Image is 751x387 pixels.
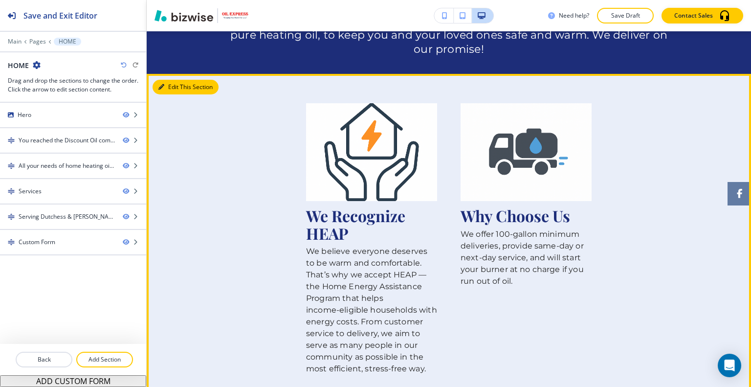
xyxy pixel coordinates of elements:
[461,207,592,224] h3: Why Choose Us
[8,137,15,144] img: Drag
[718,354,741,377] div: Open Intercom Messenger
[77,355,132,364] p: Add Section
[461,228,592,287] p: We offer 100‑gallon minimum deliveries, provide same‑day or next‑day service, and will start your...
[19,238,55,247] div: Custom Form
[8,162,15,169] img: Drag
[222,12,248,19] img: Your Logo
[23,10,97,22] h2: Save and Exit Editor
[19,212,115,221] div: Serving Dutchess & Putnam Counties
[18,111,31,119] div: Hero
[153,80,219,94] button: Edit This Section
[8,188,15,195] img: Drag
[8,60,29,70] h2: HOME
[54,38,81,46] button: HOME
[559,11,589,20] h3: Need help?
[8,213,15,220] img: Drag
[306,207,437,241] h3: We Recognize HEAP
[59,38,76,45] p: HOME
[597,8,654,23] button: Save Draft
[728,182,751,205] a: Social media link to facebook account
[610,11,641,20] p: Save Draft
[19,187,42,196] div: Services
[8,38,22,45] button: Main
[19,161,115,170] div: All your needs of home heating oil in Dutchess County
[16,352,72,367] button: Back
[76,352,133,367] button: Add Section
[19,136,115,145] div: You reached the Discount Oil company of Dutchess County!
[662,8,743,23] button: Contact Sales
[29,38,46,45] button: Pages
[461,103,592,201] img: Why Choose Us
[306,103,437,201] img: We Recognize HEAP
[17,355,71,364] p: Back
[674,11,713,20] p: Contact Sales
[8,239,15,246] img: Drag
[306,246,437,375] p: We believe everyone deserves to be warm and comfortable. That’s why we accept HEAP — the Home Ene...
[8,76,138,94] h3: Drag and drop the sections to change the order. Click the arrow to edit section content.
[155,10,213,22] img: Bizwise Logo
